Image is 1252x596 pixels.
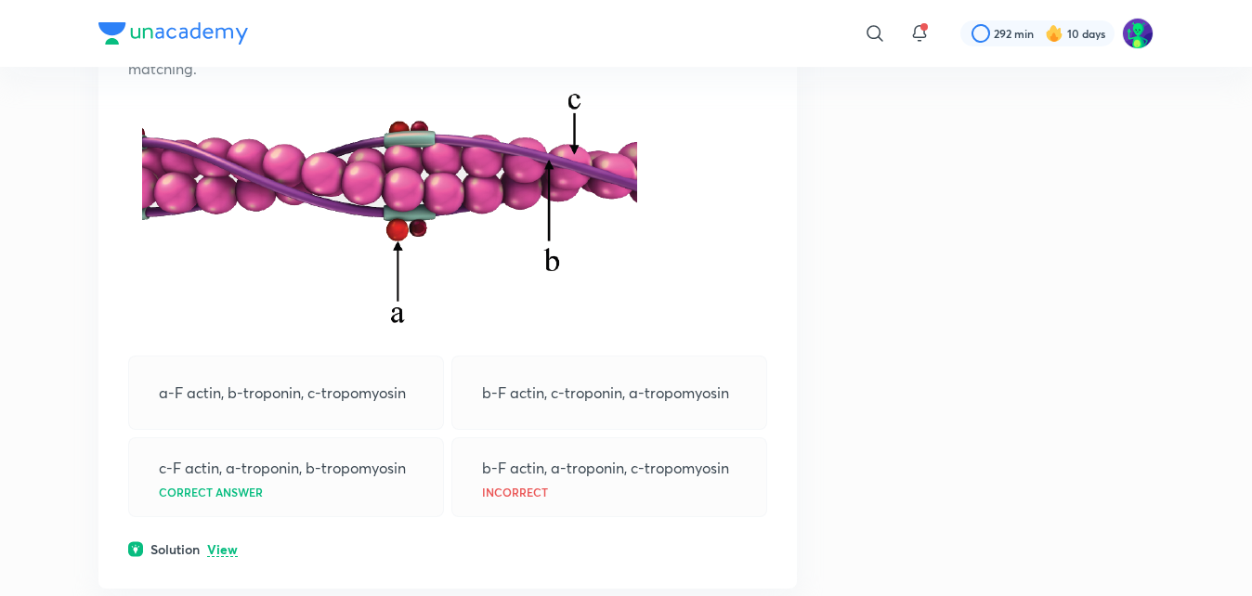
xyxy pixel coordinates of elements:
[128,541,143,557] img: solution.svg
[482,382,729,404] p: b-F actin, c-troponin, a-tropomyosin
[159,486,263,498] p: Correct answer
[1045,24,1063,43] img: streak
[159,457,406,479] p: c-F actin, a-troponin, b-tropomyosin
[159,382,406,404] p: a-F actin, b-troponin, c-tropomyosin
[482,457,729,479] p: b-F actin, a-troponin, c-tropomyosin
[150,539,200,559] h6: Solution
[98,22,248,45] img: Company Logo
[482,486,548,498] p: Incorrect
[128,58,767,80] p: matching.
[1122,18,1154,49] img: Kaushiki Srivastava
[207,543,238,557] p: View
[128,80,642,335] img: 02-11-24-04:56:56-PM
